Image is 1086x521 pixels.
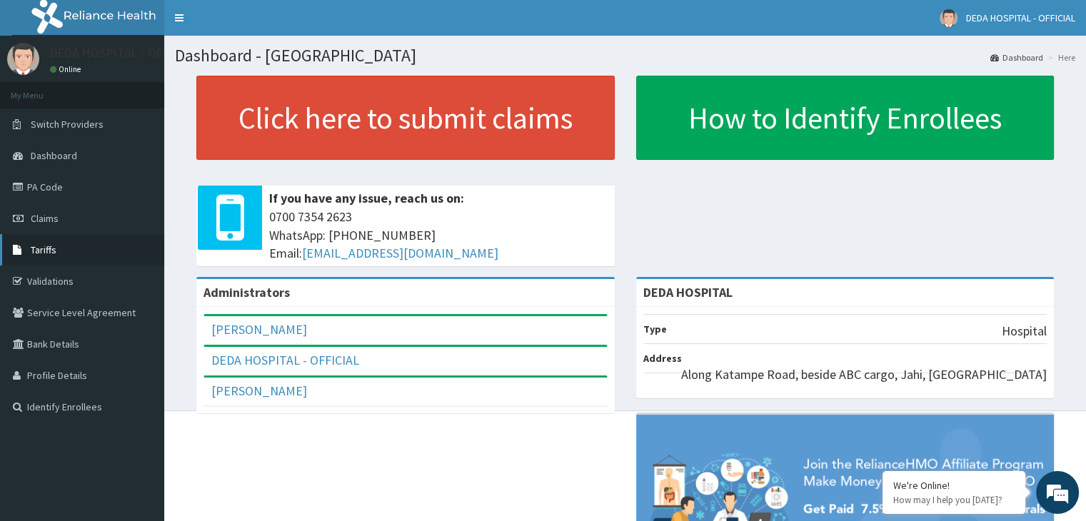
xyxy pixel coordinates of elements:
span: Tariffs [31,243,56,256]
p: Hospital [1002,322,1047,340]
a: Click here to submit claims [196,76,615,160]
a: Dashboard [990,51,1043,64]
a: DEDA HOSPITAL - OFFICIAL [211,352,359,368]
li: Here [1045,51,1075,64]
b: Type [643,323,667,335]
p: How may I help you today? [893,494,1015,506]
a: [EMAIL_ADDRESS][DOMAIN_NAME] [302,245,498,261]
a: Online [50,64,84,74]
p: DEDA HOSPITAL - OFFICIAL [50,46,197,59]
b: Address [643,352,682,365]
span: DEDA HOSPITAL - OFFICIAL [966,11,1075,24]
span: Dashboard [31,149,77,162]
span: Switch Providers [31,118,104,131]
h1: Dashboard - [GEOGRAPHIC_DATA] [175,46,1075,65]
img: User Image [940,9,957,27]
span: Claims [31,212,59,225]
a: How to Identify Enrollees [636,76,1055,160]
a: [PERSON_NAME] [211,383,307,399]
a: [PERSON_NAME] [211,321,307,338]
b: If you have any issue, reach us on: [269,190,464,206]
b: Administrators [203,284,290,300]
div: We're Online! [893,479,1015,492]
span: 0700 7354 2623 WhatsApp: [PHONE_NUMBER] Email: [269,208,608,263]
img: User Image [7,43,39,75]
p: Along Katampe Road, beside ABC cargo, Jahi, [GEOGRAPHIC_DATA] [681,365,1047,384]
strong: DEDA HOSPITAL [643,284,733,300]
